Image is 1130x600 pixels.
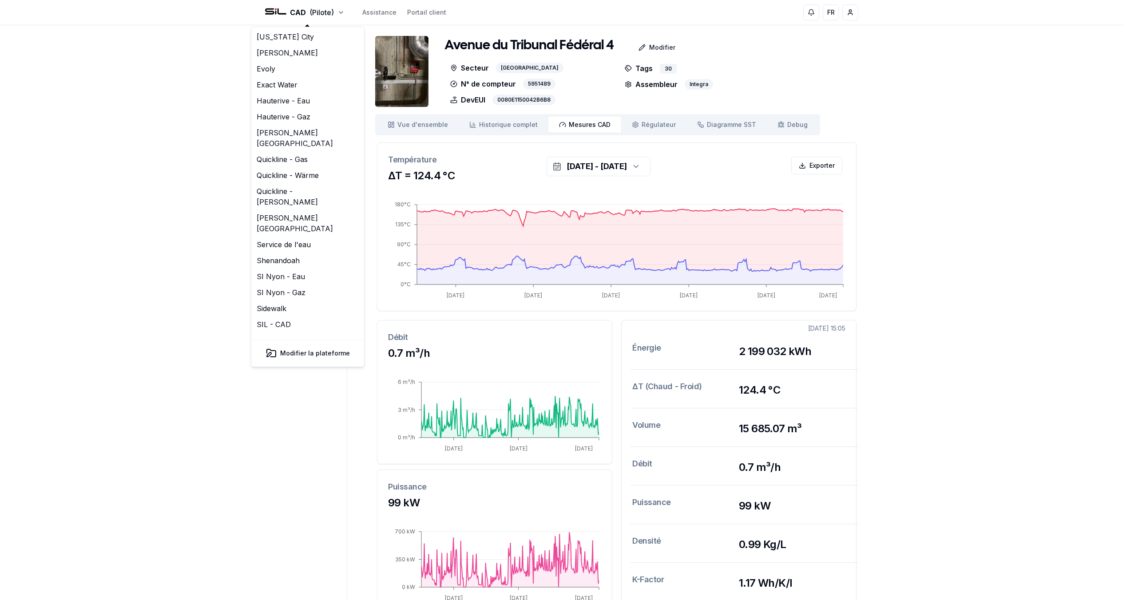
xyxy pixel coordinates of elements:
a: Quickline - Gas [253,151,362,167]
a: Shenandoah [253,253,362,268]
a: SI Nyon - Eau [253,268,362,284]
a: Hauterive - Eau [253,93,362,109]
a: SIL - CAD [253,316,362,332]
a: Service de l'eau [253,237,362,253]
a: Evoly [253,61,362,77]
button: Modifier la plateforme [257,344,359,362]
a: Exact Water [253,77,362,93]
a: [PERSON_NAME] [253,45,362,61]
a: [US_STATE] City [253,29,362,45]
a: Quickline - [PERSON_NAME] [253,183,362,210]
a: [PERSON_NAME][GEOGRAPHIC_DATA] [253,125,362,151]
a: Quickline - Wärme [253,167,362,183]
a: SI Nyon - Gaz [253,284,362,300]
a: [PERSON_NAME][GEOGRAPHIC_DATA] [253,210,362,237]
a: Hauterive - Gaz [253,109,362,125]
a: Sidewalk [253,300,362,316]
